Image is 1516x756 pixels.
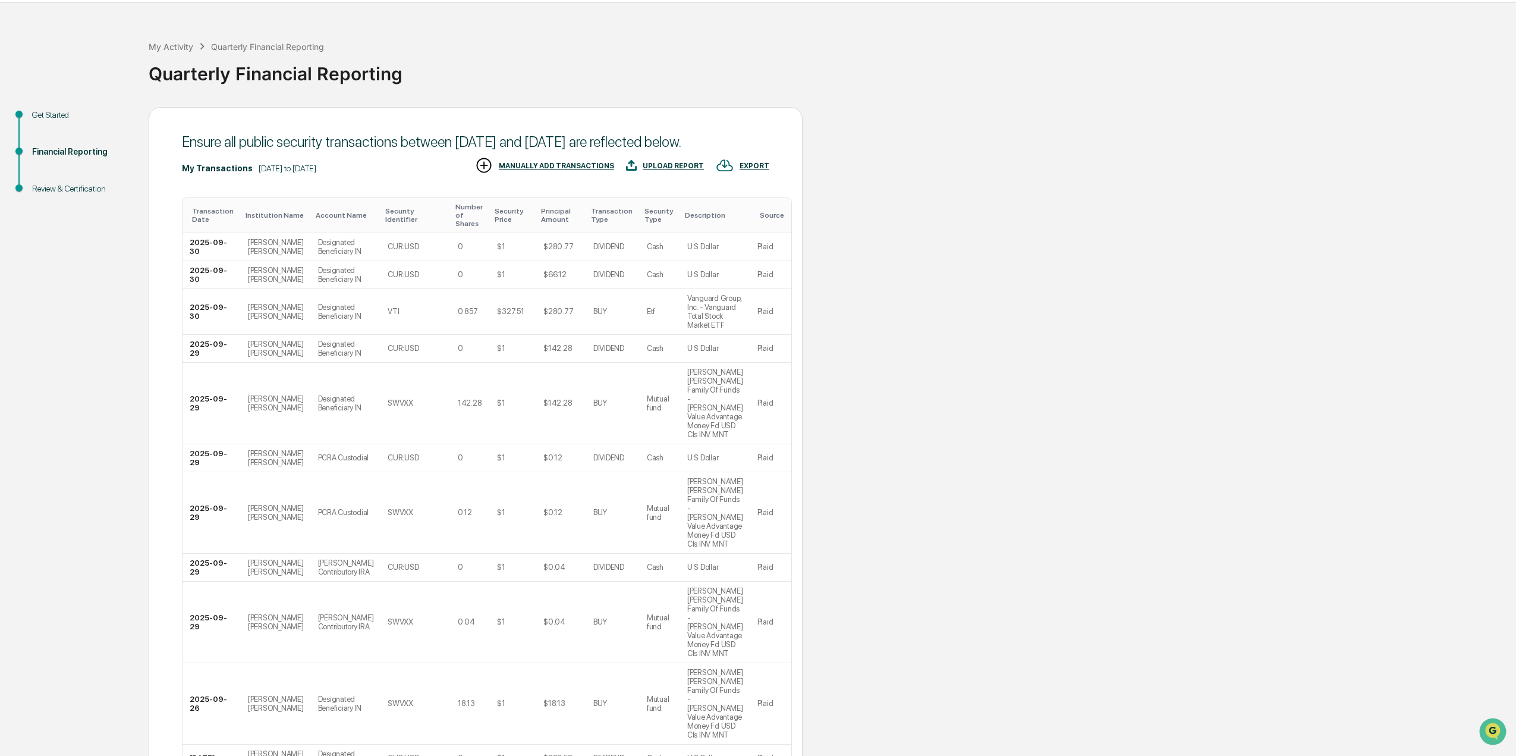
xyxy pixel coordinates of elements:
[647,242,663,251] div: Cash
[149,42,193,52] div: My Activity
[311,582,381,663] td: [PERSON_NAME] Contributory IRA
[183,582,241,663] td: 2025-09-29
[543,307,573,316] div: $280.77
[12,151,21,161] div: 🖐️
[458,699,475,708] div: 18.13
[593,617,607,626] div: BUY
[593,399,607,407] div: BUY
[687,270,718,279] div: U S Dollar
[7,145,81,167] a: 🖐️Preclearance
[12,174,21,183] div: 🔎
[149,54,1510,84] div: Quarterly Financial Reporting
[32,183,130,195] div: Review & Certification
[12,91,33,112] img: 1746055101610-c473b297-6a78-478c-a979-82029cc54cd1
[248,340,304,357] div: [PERSON_NAME] [PERSON_NAME]
[716,156,734,174] img: EXPORT
[248,559,304,576] div: [PERSON_NAME] [PERSON_NAME]
[183,554,241,582] td: 2025-09-29
[458,453,463,462] div: 0
[687,453,718,462] div: U S Dollar
[458,270,463,279] div: 0
[750,261,791,289] td: Plaid
[750,335,791,363] td: Plaid
[248,394,304,412] div: [PERSON_NAME] [PERSON_NAME]
[750,582,791,663] td: Plaid
[458,242,463,251] div: 0
[86,151,96,161] div: 🗄️
[311,663,381,745] td: Designated Beneficiary IN
[98,150,147,162] span: Attestations
[183,335,241,363] td: 2025-09-29
[543,453,562,462] div: $0.12
[458,617,475,626] div: 0.04
[202,95,216,109] button: Start new chat
[543,270,566,279] div: $66.12
[541,207,581,224] div: Toggle SortBy
[750,663,791,745] td: Plaid
[32,109,130,121] div: Get Started
[687,477,743,548] div: [PERSON_NAME] [PERSON_NAME] Family Of Funds - [PERSON_NAME] Value Advantage Money Fd USD Cls INV MNT
[497,242,505,251] div: $1
[593,699,607,708] div: BUY
[497,453,505,462] div: $1
[248,266,304,284] div: [PERSON_NAME] [PERSON_NAME]
[497,307,524,316] div: $327.51
[687,586,743,658] div: [PERSON_NAME] [PERSON_NAME] Family Of Funds - [PERSON_NAME] Value Advantage Money Fd USD Cls INV MNT
[183,289,241,335] td: 2025-09-30
[32,146,130,158] div: Financial Reporting
[499,162,614,170] div: MANUALLY ADD TRANSACTIONS
[687,563,718,572] div: U S Dollar
[183,233,241,261] td: 2025-09-30
[248,449,304,467] div: [PERSON_NAME] [PERSON_NAME]
[543,399,572,407] div: $142.28
[248,504,304,522] div: [PERSON_NAME] [PERSON_NAME]
[311,289,381,335] td: Designated Beneficiary IN
[593,344,624,353] div: DIVIDEND
[593,453,624,462] div: DIVIDEND
[40,103,150,112] div: We're available if you need us!
[647,504,673,522] div: Mutual fund
[750,444,791,472] td: Plaid
[543,242,573,251] div: $280.77
[543,508,562,517] div: $0.12
[643,162,704,170] div: UPLOAD REPORT
[388,344,419,353] div: CUR:USD
[248,303,304,321] div: [PERSON_NAME] [PERSON_NAME]
[593,307,607,316] div: BUY
[593,270,624,279] div: DIVIDEND
[687,294,743,330] div: Vanguard Group, Inc. - Vanguard Total Stock Market ETF
[647,563,663,572] div: Cash
[388,508,413,517] div: SWVXX
[497,699,505,708] div: $1
[647,453,663,462] div: Cash
[81,145,152,167] a: 🗄️Attestations
[497,270,505,279] div: $1
[388,563,419,572] div: CUR:USD
[750,363,791,444] td: Plaid
[543,617,565,626] div: $0.04
[591,207,635,224] div: Toggle SortBy
[685,211,746,219] div: Toggle SortBy
[311,444,381,472] td: PCRA Custodial
[248,613,304,631] div: [PERSON_NAME] [PERSON_NAME]
[687,344,718,353] div: U S Dollar
[388,617,413,626] div: SWVXX
[750,554,791,582] td: Plaid
[385,207,446,224] div: Toggle SortBy
[388,699,413,708] div: SWVXX
[311,233,381,261] td: Designated Beneficiary IN
[183,363,241,444] td: 2025-09-29
[24,150,77,162] span: Preclearance
[192,207,236,224] div: Toggle SortBy
[644,207,675,224] div: Toggle SortBy
[740,162,769,170] div: EXPORT
[593,508,607,517] div: BUY
[182,133,769,150] div: Ensure all public security transactions between [DATE] and [DATE] are reflected below.
[750,472,791,554] td: Plaid
[593,242,624,251] div: DIVIDEND
[455,203,485,228] div: Toggle SortBy
[497,508,505,517] div: $1
[458,344,463,353] div: 0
